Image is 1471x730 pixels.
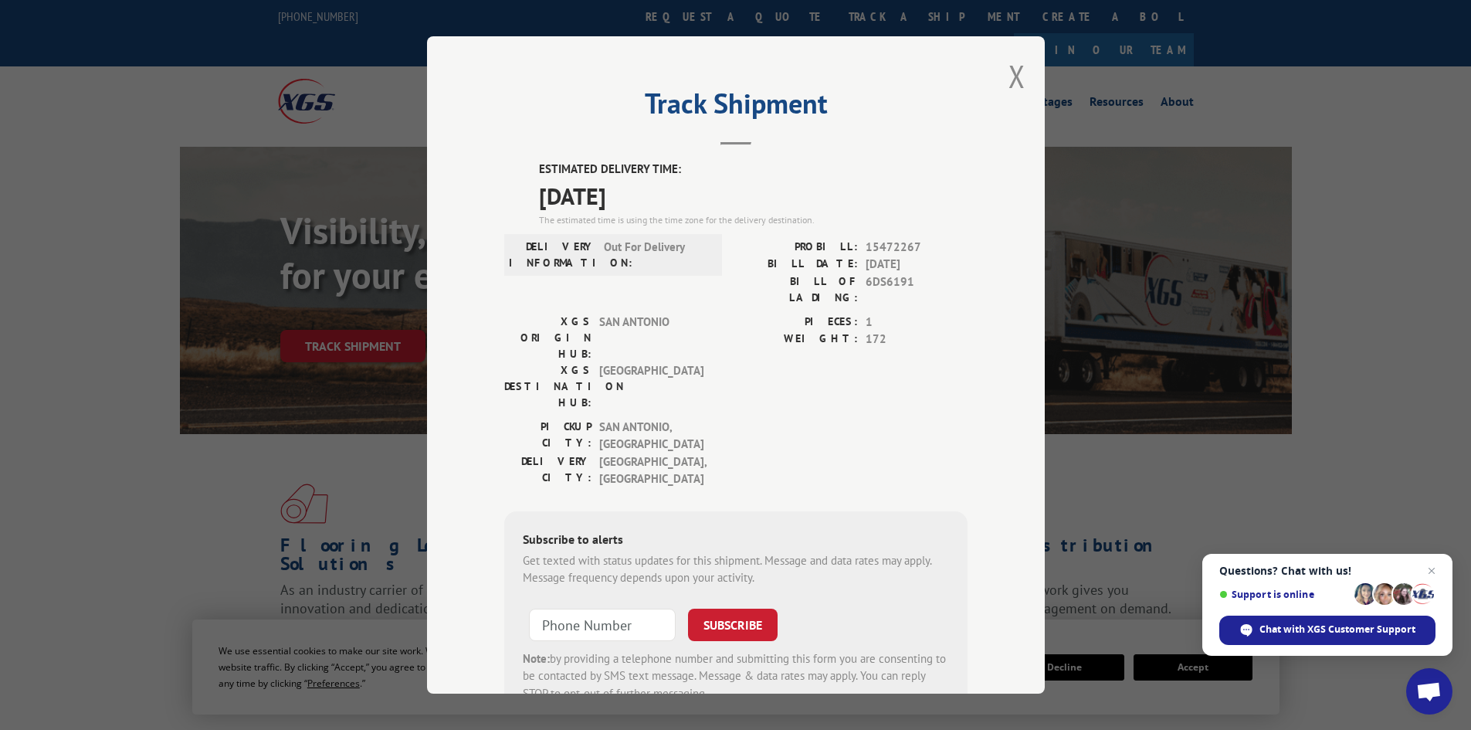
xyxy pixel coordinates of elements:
span: SAN ANTONIO [599,314,703,362]
span: Close chat [1422,562,1441,580]
input: Phone Number [529,609,676,641]
span: 6DS6191 [866,273,968,306]
label: ESTIMATED DELIVERY TIME: [539,161,968,178]
div: Chat with XGS Customer Support [1219,616,1435,645]
div: Open chat [1406,668,1452,715]
h2: Track Shipment [504,93,968,122]
label: BILL OF LADING: [736,273,858,306]
div: by providing a telephone number and submitting this form you are consenting to be contacted by SM... [523,650,949,703]
div: The estimated time is using the time zone for the delivery destination. [539,213,968,227]
span: Chat with XGS Customer Support [1259,623,1415,637]
span: [GEOGRAPHIC_DATA] [599,362,703,411]
div: Subscribe to alerts [523,530,949,552]
span: SAN ANTONIO , [GEOGRAPHIC_DATA] [599,419,703,453]
span: 1 [866,314,968,331]
span: [DATE] [539,178,968,213]
button: SUBSCRIBE [688,609,778,641]
label: PICKUP CITY: [504,419,591,453]
span: [GEOGRAPHIC_DATA] , [GEOGRAPHIC_DATA] [599,453,703,488]
label: BILL DATE: [736,256,858,273]
span: 172 [866,331,968,348]
div: Get texted with status updates for this shipment. Message and data rates may apply. Message frequ... [523,552,949,587]
span: Out For Delivery [604,239,708,271]
strong: Note: [523,651,550,666]
label: XGS DESTINATION HUB: [504,362,591,411]
span: Questions? Chat with us! [1219,565,1435,577]
span: 15472267 [866,239,968,256]
label: PIECES: [736,314,858,331]
label: DELIVERY CITY: [504,453,591,488]
label: DELIVERY INFORMATION: [509,239,596,271]
span: Support is online [1219,589,1349,600]
button: Close modal [1008,56,1025,97]
label: PROBILL: [736,239,858,256]
label: XGS ORIGIN HUB: [504,314,591,362]
span: [DATE] [866,256,968,273]
label: WEIGHT: [736,331,858,348]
